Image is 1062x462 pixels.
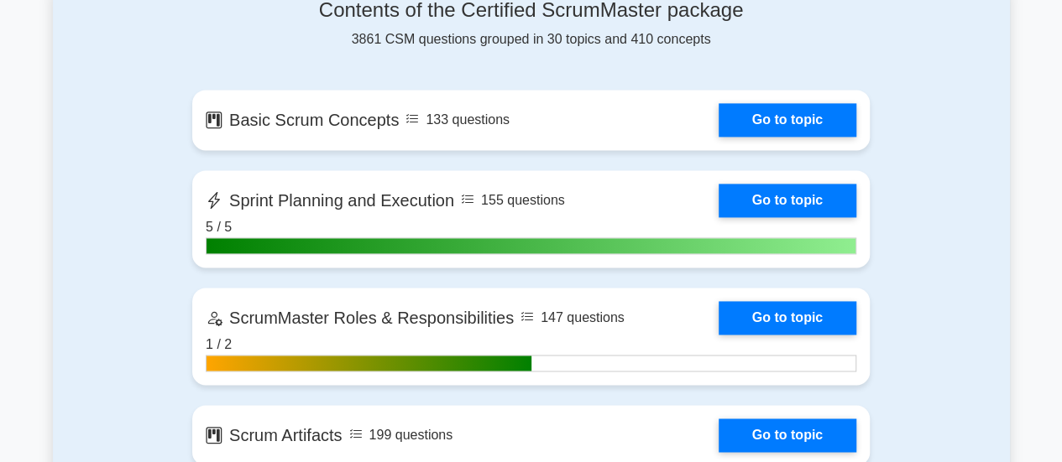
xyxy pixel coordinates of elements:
a: Go to topic [719,301,856,335]
a: Go to topic [719,418,856,452]
a: Go to topic [719,103,856,137]
a: Go to topic [719,184,856,217]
